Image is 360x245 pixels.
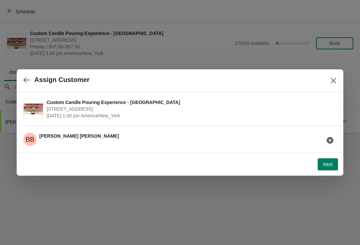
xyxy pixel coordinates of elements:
span: [STREET_ADDRESS] [47,106,333,112]
span: Brian [23,133,37,146]
button: Close [327,75,339,87]
img: Custom Candle Pouring Experience - Fort Lauderdale | 914 East Las Olas Boulevard, Fort Lauderdale... [24,104,43,115]
span: Next [323,162,333,167]
h2: Assign Customer [34,76,90,84]
span: Custom Candle Pouring Experience - [GEOGRAPHIC_DATA] [47,99,333,106]
span: [PERSON_NAME] [PERSON_NAME] [39,133,119,139]
button: Next [318,158,338,170]
span: [DATE] 1:00 pm America/New_York [47,112,333,119]
text: BB [26,136,35,143]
